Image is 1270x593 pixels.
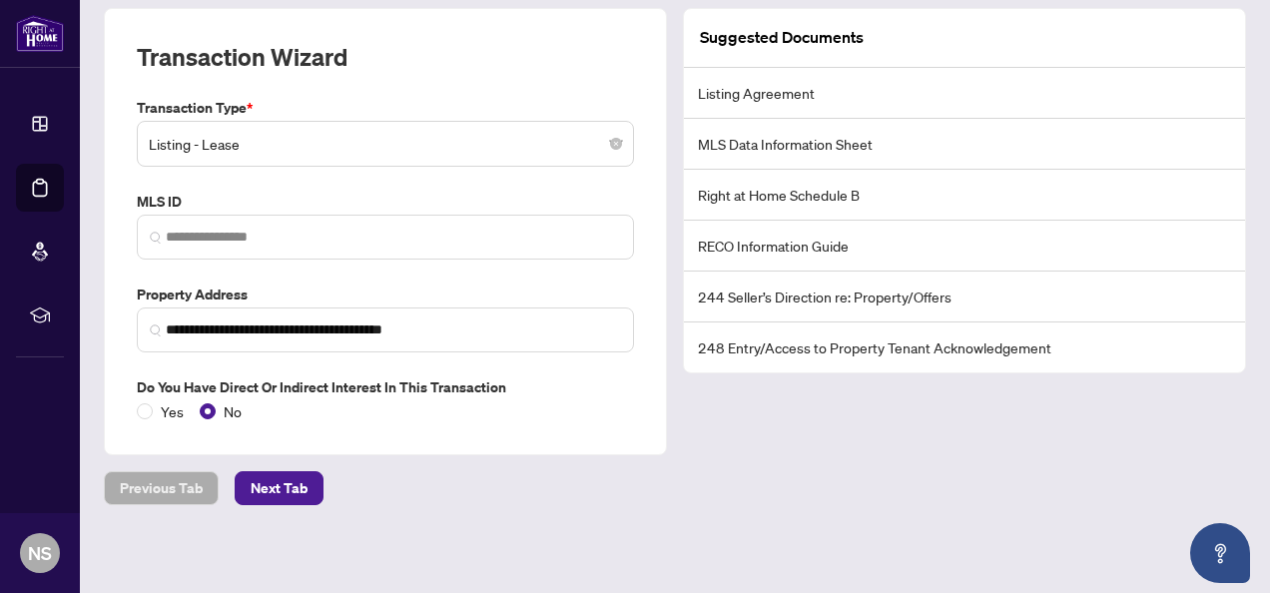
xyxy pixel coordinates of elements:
li: Listing Agreement [684,68,1245,119]
article: Suggested Documents [700,25,864,50]
button: Previous Tab [104,471,219,505]
label: Do you have direct or indirect interest in this transaction [137,376,634,398]
span: Next Tab [251,472,308,504]
span: Listing - Lease [149,125,622,163]
button: Open asap [1190,523,1250,583]
label: MLS ID [137,191,634,213]
img: search_icon [150,324,162,336]
li: RECO Information Guide [684,221,1245,272]
img: search_icon [150,232,162,244]
li: 248 Entry/Access to Property Tenant Acknowledgement [684,322,1245,372]
label: Transaction Type [137,97,634,119]
li: MLS Data Information Sheet [684,119,1245,170]
li: 244 Seller’s Direction re: Property/Offers [684,272,1245,322]
span: NS [28,539,52,567]
h2: Transaction Wizard [137,41,347,73]
button: Next Tab [235,471,323,505]
span: close-circle [610,138,622,150]
li: Right at Home Schedule B [684,170,1245,221]
label: Property Address [137,284,634,305]
span: Yes [153,400,192,422]
img: logo [16,15,64,52]
span: No [216,400,250,422]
